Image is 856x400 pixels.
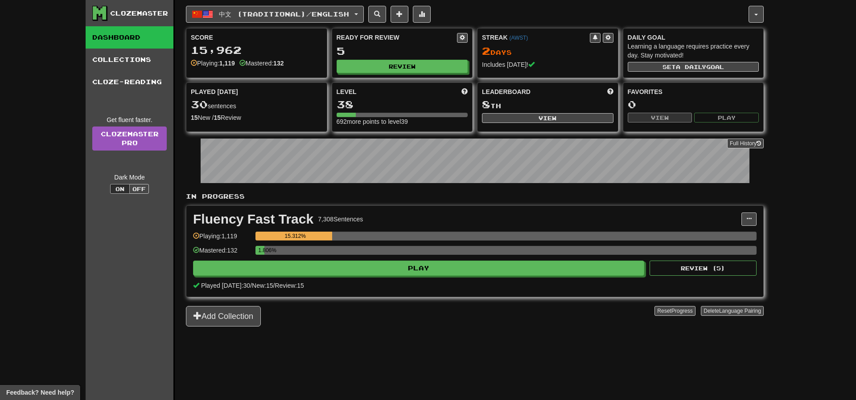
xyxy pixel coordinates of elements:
[258,246,264,255] div: 1.806%
[654,306,695,316] button: ResetProgress
[337,45,468,57] div: 5
[193,212,313,226] div: Fluency Fast Track
[219,10,349,18] span: 中文 (Traditional) / English
[628,33,759,42] div: Daily Goal
[186,192,764,201] p: In Progress
[214,114,221,121] strong: 15
[258,232,332,241] div: 15.312%
[110,184,130,194] button: On
[219,60,235,67] strong: 1,119
[509,35,528,41] a: (AWST)
[191,33,322,42] div: Score
[337,33,457,42] div: Ready for Review
[628,99,759,110] div: 0
[86,71,173,93] a: Cloze-Reading
[191,113,322,122] div: New / Review
[337,117,468,126] div: 692 more points to level 39
[482,87,531,96] span: Leaderboard
[92,115,167,124] div: Get fluent faster.
[628,42,759,60] div: Learning a language requires practice every day. Stay motivated!
[86,26,173,49] a: Dashboard
[86,49,173,71] a: Collections
[701,306,764,316] button: DeleteLanguage Pairing
[368,6,386,23] button: Search sentences
[191,114,198,121] strong: 15
[650,261,757,276] button: Review (5)
[628,113,692,122] button: View
[337,60,468,73] button: Review
[482,99,613,110] div: th
[671,308,693,314] span: Progress
[191,98,208,110] span: 30
[129,184,149,194] button: Off
[694,113,759,122] button: Play
[482,45,613,57] div: Day s
[719,308,761,314] span: Language Pairing
[337,87,357,96] span: Level
[239,59,284,68] div: Mastered:
[337,99,468,110] div: 38
[607,87,613,96] span: This week in points, UTC
[201,282,250,289] span: Played [DATE]: 30
[482,45,490,57] span: 2
[193,261,644,276] button: Play
[482,33,590,42] div: Streak
[318,215,363,224] div: 7,308 Sentences
[193,232,251,246] div: Playing: 1,119
[628,87,759,96] div: Favorites
[92,127,167,151] a: ClozemasterPro
[250,282,252,289] span: /
[482,113,613,123] button: View
[186,6,364,23] button: 中文 (Traditional)/English
[92,173,167,182] div: Dark Mode
[676,64,706,70] span: a daily
[482,60,613,69] div: Includes [DATE]!
[628,62,759,72] button: Seta dailygoal
[461,87,468,96] span: Score more points to level up
[6,388,74,397] span: Open feedback widget
[186,306,261,327] button: Add Collection
[391,6,408,23] button: Add sentence to collection
[110,9,168,18] div: Clozemaster
[191,59,235,68] div: Playing:
[413,6,431,23] button: More stats
[482,98,490,110] span: 8
[191,87,238,96] span: Played [DATE]
[275,282,304,289] span: Review: 15
[191,99,322,110] div: sentences
[193,246,251,261] div: Mastered: 132
[727,139,764,148] button: Full History
[273,60,284,67] strong: 132
[252,282,273,289] span: New: 15
[273,282,275,289] span: /
[191,45,322,56] div: 15,962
